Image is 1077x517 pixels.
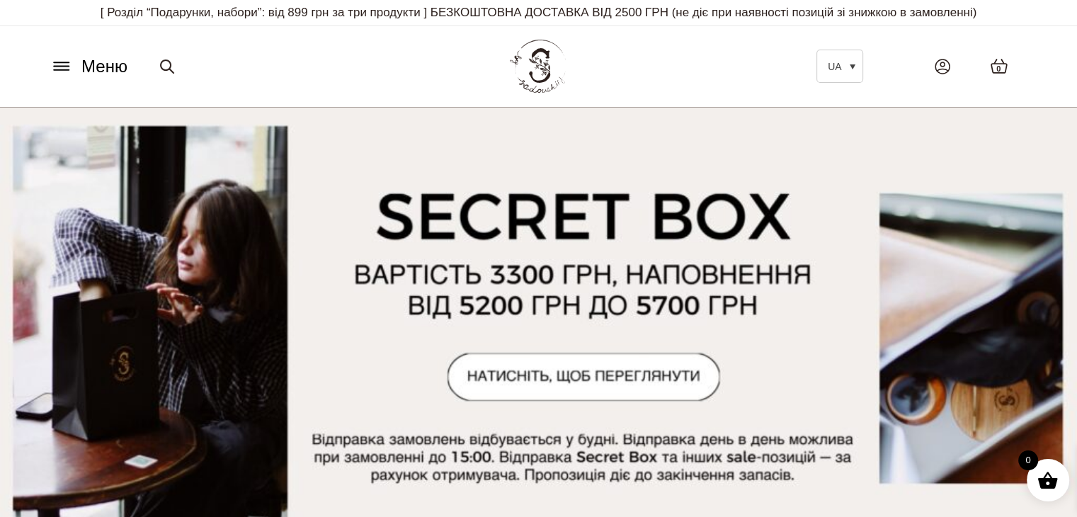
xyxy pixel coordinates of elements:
[510,40,566,93] img: BY SADOVSKIY
[996,63,1001,75] span: 0
[81,54,127,79] span: Меню
[828,61,841,72] span: UA
[816,50,863,83] a: UA
[976,44,1022,89] a: 0
[1018,450,1038,470] span: 0
[46,53,132,80] button: Меню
